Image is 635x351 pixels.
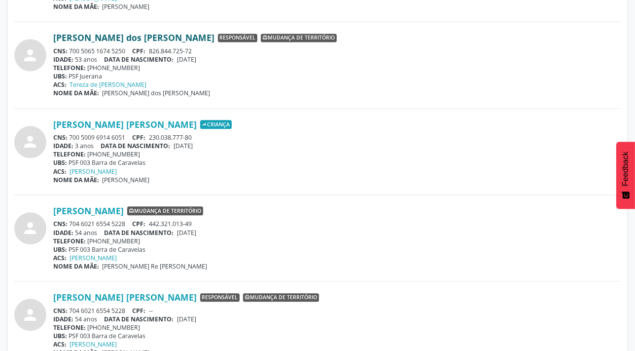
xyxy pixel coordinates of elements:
span: UBS: [53,245,67,254]
span: NOME DA MÃE: [53,89,99,97]
i: person [22,219,39,237]
span: -- [149,307,153,315]
span: ACS: [53,254,67,262]
div: 54 anos [53,229,621,237]
span: 826.844.725-72 [149,47,192,55]
div: PSF 003 Barra de Caravelas [53,332,621,340]
span: NOME DA MÃE: [53,176,99,184]
div: 54 anos [53,315,621,323]
span: CPF: [133,133,146,142]
span: [DATE] [177,55,196,64]
span: TELEFONE: [53,150,86,158]
span: [DATE] [174,142,193,150]
span: Responsável [200,293,240,302]
a: [PERSON_NAME] [70,340,117,349]
i: person [22,133,39,151]
span: ACS: [53,167,67,176]
span: CNS: [53,307,68,315]
span: Mudança de território [243,293,319,302]
div: PSF 003 Barra de Caravelas [53,158,621,167]
span: ACS: [53,80,67,89]
div: [PHONE_NUMBER] [53,323,621,332]
a: [PERSON_NAME] dos [PERSON_NAME] [53,32,214,43]
div: [PHONE_NUMBER] [53,237,621,245]
span: DATA DE NASCIMENTO: [101,142,171,150]
span: CNS: [53,220,68,228]
div: 704 6021 6554 5228 [53,307,621,315]
span: Criança [200,120,232,129]
span: DATA DE NASCIMENTO: [105,55,174,64]
span: TELEFONE: [53,323,86,332]
span: CNS: [53,133,68,142]
div: 3 anos [53,142,621,150]
span: [PERSON_NAME] [103,176,150,184]
span: DATA DE NASCIMENTO: [105,229,174,237]
span: UBS: [53,72,67,80]
div: 704 6021 6554 5228 [53,220,621,228]
span: NOME DA MÃE: [53,262,99,271]
div: PSF 003 Barra de Caravelas [53,245,621,254]
span: CPF: [133,47,146,55]
span: [PERSON_NAME] [103,2,150,11]
span: TELEFONE: [53,64,86,72]
span: IDADE: [53,229,73,237]
i: person [22,306,39,324]
span: CPF: [133,307,146,315]
span: TELEFONE: [53,237,86,245]
div: 53 anos [53,55,621,64]
div: PSF Juerana [53,72,621,80]
span: [PERSON_NAME] Re [PERSON_NAME] [103,262,208,271]
a: [PERSON_NAME] [70,254,117,262]
span: UBS: [53,332,67,340]
span: CNS: [53,47,68,55]
a: Tereza de [PERSON_NAME] [70,80,147,89]
span: 442.321.013-49 [149,220,192,228]
a: [PERSON_NAME] [53,205,124,216]
span: CPF: [133,220,146,228]
span: IDADE: [53,315,73,323]
span: UBS: [53,158,67,167]
span: IDADE: [53,55,73,64]
span: [DATE] [177,315,196,323]
a: [PERSON_NAME] [PERSON_NAME] [53,292,197,303]
div: [PHONE_NUMBER] [53,150,621,158]
span: 230.038.777-80 [149,133,192,142]
button: Feedback - Mostrar pesquisa [616,142,635,209]
span: IDADE: [53,142,73,150]
a: [PERSON_NAME] [70,167,117,176]
span: Mudança de território [261,34,337,42]
span: Feedback [621,152,630,186]
span: Responsável [218,34,257,42]
span: [DATE] [177,229,196,237]
a: [PERSON_NAME] [PERSON_NAME] [53,119,197,130]
span: Mudança de território [127,206,203,215]
i: person [22,46,39,64]
span: [PERSON_NAME] dos [PERSON_NAME] [103,89,211,97]
span: ACS: [53,340,67,349]
div: [PHONE_NUMBER] [53,64,621,72]
span: DATA DE NASCIMENTO: [105,315,174,323]
span: NOME DA MÃE: [53,2,99,11]
div: 700 5009 6914 6051 [53,133,621,142]
div: 700 5065 1674 5250 [53,47,621,55]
